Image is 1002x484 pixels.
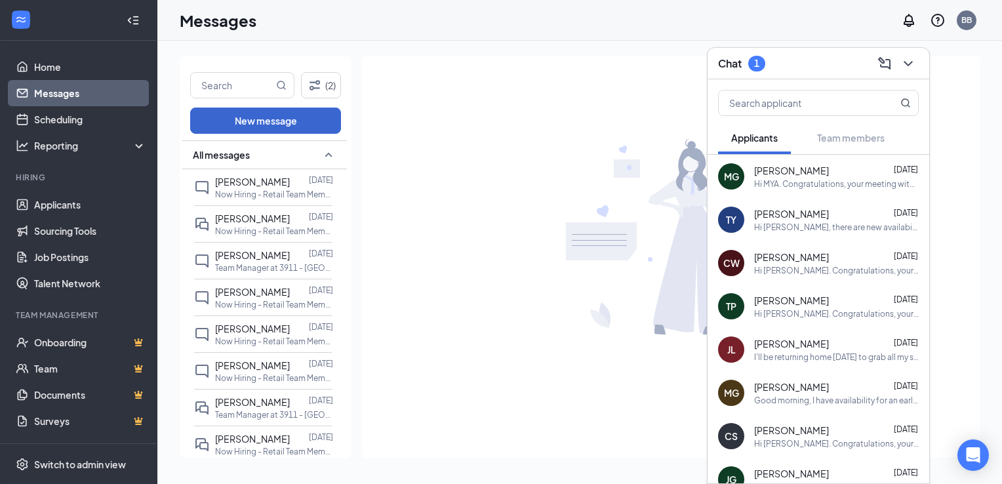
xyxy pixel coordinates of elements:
[34,80,146,106] a: Messages
[894,468,918,477] span: [DATE]
[754,424,829,437] span: [PERSON_NAME]
[754,467,829,480] span: [PERSON_NAME]
[191,73,273,98] input: Search
[754,222,919,233] div: Hi [PERSON_NAME], there are new availabilities for an interview. This is a reminder to schedule y...
[34,106,146,132] a: Scheduling
[309,174,333,186] p: [DATE]
[724,170,739,183] div: MG
[726,213,736,226] div: TY
[34,458,126,471] div: Switch to admin view
[719,91,874,115] input: Search applicant
[754,352,919,363] div: I'll be returning home [DATE] to grab all my stuff I won't be able to, if it's possible for us to...
[309,395,333,406] p: [DATE]
[215,323,290,334] span: [PERSON_NAME]
[194,437,210,453] svg: DoubleChat
[34,270,146,296] a: Talent Network
[34,382,146,408] a: DocumentsCrown
[215,433,290,445] span: [PERSON_NAME]
[894,294,918,304] span: [DATE]
[754,438,919,449] div: Hi [PERSON_NAME]. Congratulations, your meeting with Panera Bread for Day Shift Team Member at 39...
[754,251,829,264] span: [PERSON_NAME]
[725,430,738,443] div: CS
[900,98,911,108] svg: MagnifyingGlass
[215,286,290,298] span: [PERSON_NAME]
[215,359,290,371] span: [PERSON_NAME]
[309,285,333,296] p: [DATE]
[34,218,146,244] a: Sourcing Tools
[193,148,250,161] span: All messages
[754,178,919,190] div: Hi MYA. Congratulations, your meeting with Panera Bread for Now Hiring - Retail Team Members! at ...
[723,256,740,270] div: CW
[961,14,972,26] div: BB
[180,9,256,31] h1: Messages
[754,294,829,307] span: [PERSON_NAME]
[894,208,918,218] span: [DATE]
[726,300,736,313] div: TP
[14,13,28,26] svg: WorkstreamLogo
[34,408,146,434] a: SurveysCrown
[215,336,333,347] p: Now Hiring - Retail Team Members! at [GEOGRAPHIC_DATA]
[194,400,210,416] svg: DoubleChat
[877,56,892,71] svg: ComposeMessage
[309,358,333,369] p: [DATE]
[301,72,341,98] button: Filter (2)
[16,172,144,183] div: Hiring
[34,355,146,382] a: TeamCrown
[754,337,829,350] span: [PERSON_NAME]
[309,248,333,259] p: [DATE]
[754,395,919,406] div: Good morning, I have availability for an earlier interview if you are available!
[190,108,341,134] button: New message
[34,244,146,270] a: Job Postings
[898,53,919,74] button: ChevronDown
[321,147,336,163] svg: SmallChevronUp
[718,56,742,71] h3: Chat
[194,253,210,269] svg: ChatInactive
[215,262,333,273] p: Team Manager at 3911 - [GEOGRAPHIC_DATA]
[16,139,29,152] svg: Analysis
[215,212,290,224] span: [PERSON_NAME]
[215,446,333,457] p: Now Hiring - Retail Team Members! at [GEOGRAPHIC_DATA]
[215,189,333,200] p: Now Hiring - Retail Team Members! at [GEOGRAPHIC_DATA]
[724,386,739,399] div: MG
[194,216,210,232] svg: DoubleChat
[754,58,759,69] div: 1
[34,192,146,218] a: Applicants
[874,53,895,74] button: ComposeMessage
[34,329,146,355] a: OnboardingCrown
[957,439,989,471] div: Open Intercom Messenger
[309,432,333,443] p: [DATE]
[894,424,918,434] span: [DATE]
[194,363,210,379] svg: ChatInactive
[194,290,210,306] svg: ChatInactive
[215,176,290,188] span: [PERSON_NAME]
[276,80,287,91] svg: MagnifyingGlass
[307,77,323,93] svg: Filter
[817,132,885,144] span: Team members
[194,180,210,195] svg: ChatInactive
[754,308,919,319] div: Hi [PERSON_NAME]. Congratulations, your meeting with Panera Bread for Now Hiring - Retail Team Me...
[194,327,210,342] svg: ChatInactive
[215,226,333,237] p: Now Hiring - Retail Team Members! at [GEOGRAPHIC_DATA]
[16,310,144,321] div: Team Management
[894,165,918,174] span: [DATE]
[894,338,918,348] span: [DATE]
[34,139,147,152] div: Reporting
[754,265,919,276] div: Hi [PERSON_NAME]. Congratulations, your meeting with Panera Bread for Now Hiring - Retail Team Me...
[894,251,918,261] span: [DATE]
[894,381,918,391] span: [DATE]
[754,207,829,220] span: [PERSON_NAME]
[901,12,917,28] svg: Notifications
[215,396,290,408] span: [PERSON_NAME]
[309,211,333,222] p: [DATE]
[215,299,333,310] p: Now Hiring - Retail Team Members! at [GEOGRAPHIC_DATA]
[900,56,916,71] svg: ChevronDown
[731,132,778,144] span: Applicants
[127,14,140,27] svg: Collapse
[34,54,146,80] a: Home
[754,380,829,393] span: [PERSON_NAME]
[16,458,29,471] svg: Settings
[215,409,333,420] p: Team Manager at 3911 - [GEOGRAPHIC_DATA]
[215,373,333,384] p: Now Hiring - Retail Team Members! at [GEOGRAPHIC_DATA]
[309,321,333,333] p: [DATE]
[727,343,736,356] div: JL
